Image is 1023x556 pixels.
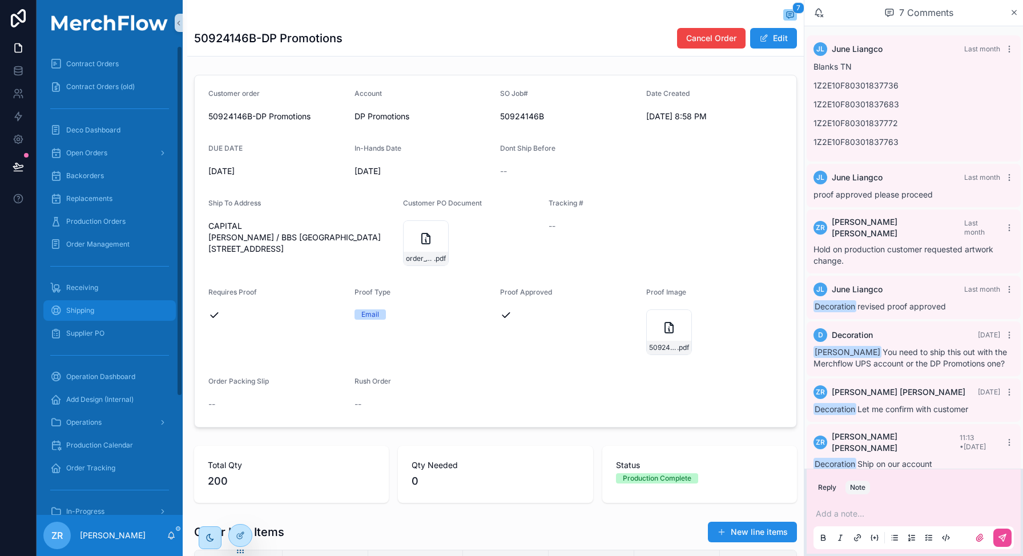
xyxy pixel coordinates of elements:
[355,377,391,385] span: Rush Order
[66,464,115,473] span: Order Tracking
[355,89,382,98] span: Account
[66,418,102,427] span: Operations
[832,329,873,341] span: Decoration
[208,220,394,255] span: CAPITAL [PERSON_NAME] / BBS [GEOGRAPHIC_DATA] [STREET_ADDRESS]
[623,473,691,484] div: Production Complete
[964,219,985,236] span: Last month
[500,144,555,152] span: Dont Ship Before
[677,28,746,49] button: Cancel Order
[832,216,964,239] span: [PERSON_NAME] [PERSON_NAME]
[792,2,804,14] span: 7
[813,136,1014,148] p: 1Z2E10F80301837763
[964,285,1000,293] span: Last month
[208,89,260,98] span: Customer order
[813,458,856,470] span: Decoration
[208,288,257,296] span: Requires Proof
[978,331,1000,339] span: [DATE]
[708,522,797,542] button: New line items
[412,460,579,471] span: Qty Needed
[51,529,63,542] span: ZR
[43,300,176,321] a: Shipping
[813,244,993,265] span: Hold on production customer requested artwork change.
[43,54,176,74] a: Contract Orders
[500,111,637,122] span: 50924146B
[816,388,825,397] span: ZR
[355,288,390,296] span: Proof Type
[813,117,1014,129] p: 1Z2E10F80301837772
[783,9,797,23] button: 7
[43,277,176,298] a: Receiving
[818,331,823,340] span: D
[500,288,552,296] span: Proof Approved
[813,481,841,494] button: Reply
[832,386,965,398] span: [PERSON_NAME] [PERSON_NAME]
[434,254,446,263] span: .pdf
[208,166,345,177] span: [DATE]
[37,46,183,515] div: scrollable content
[208,377,269,385] span: Order Packing Slip
[816,173,824,182] span: JL
[816,438,825,447] span: ZR
[832,172,883,183] span: June Liangco
[66,395,134,404] span: Add Design (Internal)
[616,460,783,471] span: Status
[355,111,409,122] span: DP Promotions
[813,347,1007,368] span: You need to ship this out with the Merchflow UPS account or the DP Promotions one?
[66,148,107,158] span: Open Orders
[355,166,492,177] span: [DATE]
[964,173,1000,182] span: Last month
[960,433,986,451] span: 11:13 • [DATE]
[813,459,932,469] span: Ship on our account
[194,30,343,46] h1: 50924146B-DP Promotions
[66,372,135,381] span: Operation Dashboard
[813,61,1014,72] p: Blanks TN
[43,458,176,478] a: Order Tracking
[813,403,856,415] span: Decoration
[66,306,94,315] span: Shipping
[66,240,130,249] span: Order Management
[208,398,215,410] span: --
[43,435,176,456] a: Production Calendar
[43,323,176,344] a: Supplier PO
[66,194,112,203] span: Replacements
[549,220,555,232] span: --
[813,98,1014,110] p: 1Z2E10F80301837683
[832,284,883,295] span: June Liangco
[43,166,176,186] a: Backorders
[66,126,120,135] span: Deco Dashboard
[43,188,176,209] a: Replacements
[66,171,104,180] span: Backorders
[813,301,946,311] span: revised proof approved
[66,283,98,292] span: Receiving
[845,481,870,494] button: Note
[813,190,933,199] span: proof approved please proceed
[43,366,176,387] a: Operation Dashboard
[813,300,856,312] span: Decoration
[43,211,176,232] a: Production Orders
[832,43,883,55] span: June Liangco
[500,166,507,177] span: --
[43,501,176,522] a: In-Progress
[850,483,865,492] div: Note
[355,144,401,152] span: In-Hands Date
[43,76,176,97] a: Contract Orders (old)
[813,79,1014,91] p: 1Z2E10F80301837736
[361,309,379,320] div: Email
[816,285,824,294] span: JL
[66,507,104,516] span: In-Progress
[412,473,579,489] span: 0
[816,45,824,54] span: JL
[813,346,881,358] span: [PERSON_NAME]
[649,343,677,352] span: 50924146B-Virtual-Proof-v2
[355,398,361,410] span: --
[750,28,797,49] button: Edit
[403,199,482,207] span: Customer PO Document
[978,388,1000,396] span: [DATE]
[646,288,686,296] span: Proof Image
[208,111,345,122] span: 50924146B-DP Promotions
[43,389,176,410] a: Add Design (Internal)
[43,412,176,433] a: Operations
[66,59,119,69] span: Contract Orders
[208,199,261,207] span: Ship To Address
[66,217,126,226] span: Production Orders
